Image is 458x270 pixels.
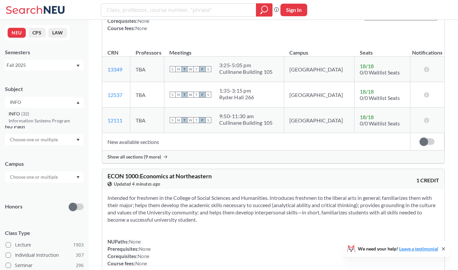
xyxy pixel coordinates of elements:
[107,92,122,98] a: 12537
[205,66,211,72] span: S
[256,3,272,17] div: magnifying glass
[8,28,26,38] button: NEU
[176,66,182,72] span: M
[76,139,80,141] svg: Dropdown arrow
[193,92,199,98] span: T
[9,117,83,124] p: Information Systems Program
[5,49,84,56] div: Semesters
[9,110,21,117] span: INFO
[102,151,444,163] div: Show all sections (9 more)
[170,66,176,72] span: S
[76,251,84,259] span: 307
[130,108,164,133] td: TBA
[7,136,62,144] input: Choose one or multiple
[176,92,182,98] span: M
[182,117,187,123] span: T
[170,117,176,123] span: S
[354,42,410,57] th: Seats
[219,119,273,126] div: Cullinane Building 105
[416,177,439,184] span: 1 CREDIT
[182,92,187,98] span: T
[107,194,439,223] section: Intended for freshmen in the College of Social Sciences and Humanities. Introduces freshmen to th...
[130,42,164,57] th: Professors
[182,66,187,72] span: T
[6,251,84,259] label: Individual Instruction
[284,82,354,108] td: [GEOGRAPHIC_DATA]
[5,160,84,167] div: Campus
[360,95,400,101] span: 0/0 Waitlist Seats
[219,62,273,68] div: 3:25 - 5:05 pm
[219,94,254,101] div: Ryder Hall 266
[199,66,205,72] span: F
[284,42,354,57] th: Campus
[107,154,161,160] span: Show all sections (9 more)
[164,42,284,57] th: Meetings
[193,117,199,123] span: T
[219,113,273,119] div: 9:50 - 11:30 am
[76,262,84,269] span: 296
[135,260,147,266] span: None
[199,92,205,98] span: F
[260,5,268,15] svg: magnifying glass
[6,241,84,249] label: Lecture
[360,63,374,69] span: 18 / 18
[129,239,141,245] span: None
[107,117,122,123] a: 12111
[7,173,62,181] input: Choose one or multiple
[5,171,84,183] div: Dropdown arrow
[219,68,273,75] div: Cullinane Building 105
[139,246,151,252] span: None
[107,66,122,72] a: 13349
[130,82,164,108] td: TBA
[76,101,80,104] svg: Dropdown arrow
[187,66,193,72] span: W
[187,117,193,123] span: W
[219,87,254,94] div: 1:35 - 3:15 pm
[358,247,438,251] span: We need your help!
[76,65,80,67] svg: Dropdown arrow
[360,114,374,120] span: 18 / 18
[284,57,354,82] td: [GEOGRAPHIC_DATA]
[130,57,164,82] td: TBA
[5,229,84,237] span: Class Type
[5,203,22,210] p: Honors
[399,246,438,251] a: Leave a testimonial
[205,92,211,98] span: S
[360,88,374,95] span: 18 / 18
[7,62,76,69] div: Fall 2025
[6,261,84,270] label: Seminar
[5,134,84,145] div: Dropdown arrow
[205,117,211,123] span: S
[7,98,62,106] input: Choose one or multiple
[280,4,307,16] button: Sign In
[360,69,400,75] span: 0/0 Waitlist Seats
[138,18,149,24] span: None
[176,117,182,123] span: M
[187,92,193,98] span: W
[107,172,212,180] span: ECON 1000 : Economics at Northeastern
[284,108,354,133] td: [GEOGRAPHIC_DATA]
[48,28,67,38] button: LAW
[5,123,84,130] div: NU Path
[21,111,29,116] span: ( 32 )
[5,85,84,93] div: Subject
[28,28,46,38] button: CPS
[170,92,176,98] span: S
[102,133,410,151] td: New available sections
[106,4,251,16] input: Class, professor, course number, "phrase"
[199,117,205,123] span: F
[76,176,80,179] svg: Dropdown arrow
[410,42,444,57] th: Notifications
[5,97,84,108] div: Dropdown arrowINFO(32)Information Systems Program
[135,25,147,31] span: None
[5,60,84,70] div: Fall 2025Dropdown arrow
[107,49,118,56] div: CRN
[360,120,400,126] span: 0/0 Waitlist Seats
[73,241,84,248] span: 1903
[114,180,160,188] span: Updated 4 minutes ago
[138,253,149,259] span: None
[193,66,199,72] span: T
[107,238,151,267] div: NUPaths: Prerequisites: Corequisites: Course fees:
